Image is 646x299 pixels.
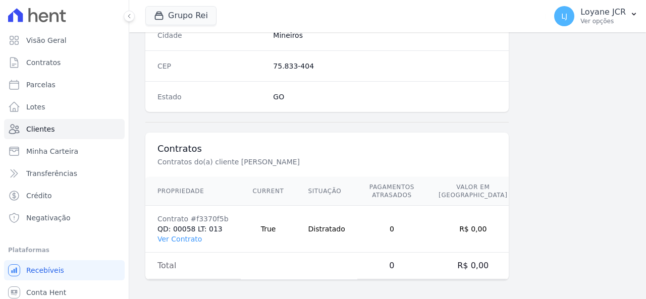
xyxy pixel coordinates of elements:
div: Plataformas [8,244,121,256]
span: Parcelas [26,80,56,90]
span: Lotes [26,102,45,112]
p: Ver opções [580,17,626,25]
a: Parcelas [4,75,125,95]
dd: 75.833-404 [273,61,497,71]
a: Transferências [4,163,125,184]
td: R$ 0,00 [426,253,519,279]
dd: Mineiros [273,30,497,40]
dd: GO [273,92,497,102]
div: Contrato #f3370f5b [157,214,229,224]
a: Recebíveis [4,260,125,280]
th: Propriedade [145,177,241,206]
a: Negativação [4,208,125,228]
dt: Cidade [157,30,265,40]
th: Situação [296,177,357,206]
a: Clientes [4,119,125,139]
button: LJ Loyane JCR Ver opções [546,2,646,30]
a: Minha Carteira [4,141,125,161]
span: Recebíveis [26,265,64,275]
td: True [241,206,296,253]
span: LJ [561,13,567,20]
a: Contratos [4,52,125,73]
dt: Estado [157,92,265,102]
th: Current [241,177,296,206]
a: Lotes [4,97,125,117]
th: Pagamentos Atrasados [357,177,426,206]
p: Loyane JCR [580,7,626,17]
p: Contratos do(a) cliente [PERSON_NAME] [157,157,497,167]
span: Visão Geral [26,35,67,45]
td: R$ 0,00 [426,206,519,253]
span: Conta Hent [26,287,66,297]
td: QD: 00058 LT: 013 [145,206,241,253]
a: Ver Contrato [157,235,202,243]
span: Negativação [26,213,71,223]
a: Crédito [4,186,125,206]
th: Valor em [GEOGRAPHIC_DATA] [426,177,519,206]
button: Grupo Rei [145,6,217,25]
dt: CEP [157,61,265,71]
span: Minha Carteira [26,146,78,156]
a: Visão Geral [4,30,125,50]
td: 0 [357,206,426,253]
td: Distratado [296,206,357,253]
span: Transferências [26,168,77,178]
td: Total [145,253,241,279]
td: 0 [357,253,426,279]
span: Clientes [26,124,55,134]
span: Crédito [26,191,52,201]
h3: Contratos [157,143,497,155]
span: Contratos [26,57,61,68]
